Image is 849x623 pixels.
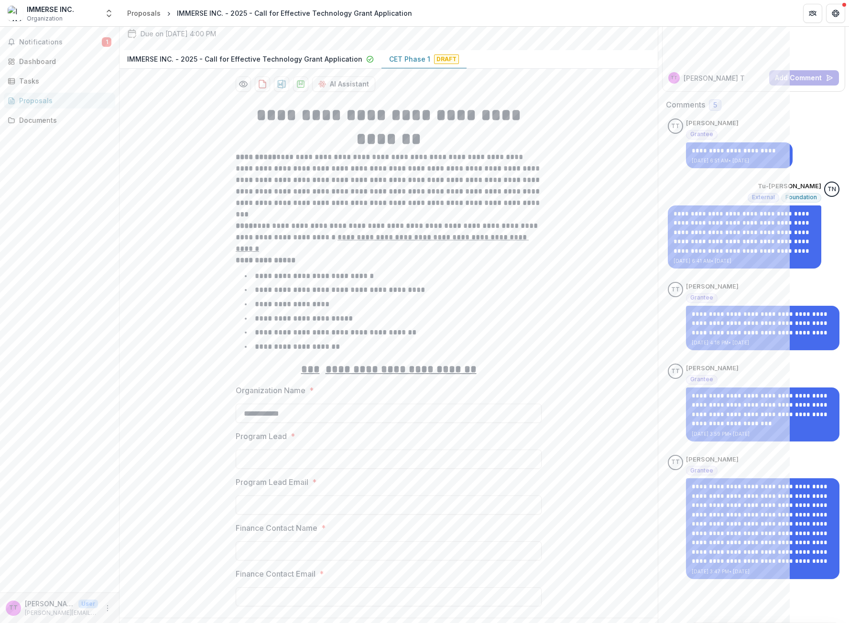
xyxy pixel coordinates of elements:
[674,258,816,265] p: [DATE] 6:41 AM • [DATE]
[312,76,375,92] button: AI Assistant
[671,287,680,293] div: Tricia Thrasher
[752,194,775,201] span: External
[102,4,116,23] button: Open entity switcher
[769,70,839,86] button: Add Comment
[671,123,680,129] div: Tricia Thrasher
[785,194,817,201] span: Foundation
[236,76,251,92] button: Preview 6737213c-79dd-4552-94ec-bb811d05ba7f-1.pdf
[389,54,430,64] p: CET Phase 1
[690,376,713,383] span: Grantee
[686,282,739,291] p: [PERSON_NAME]
[78,600,98,608] p: User
[671,459,680,465] div: Tricia Thrasher
[434,54,459,64] span: Draft
[8,6,23,21] img: IMMERSE INC.
[19,115,108,125] div: Documents
[236,430,287,442] p: Program Lead
[4,34,115,50] button: Notifications1
[236,385,305,396] p: Organization Name
[25,609,98,617] p: [PERSON_NAME][EMAIL_ADDRESS][DOMAIN_NAME]
[690,467,713,474] span: Grantee
[141,29,216,39] p: Due on [DATE] 4:00 PM
[692,430,834,438] p: [DATE] 3:59 PM • [DATE]
[758,182,821,191] p: Tu-[PERSON_NAME]
[127,8,161,18] div: Proposals
[826,4,845,23] button: Get Help
[4,54,115,69] a: Dashboard
[713,101,717,109] span: 5
[690,294,713,301] span: Grantee
[27,14,63,23] span: Organization
[671,75,677,80] div: Tricia Thrasher
[692,339,834,346] p: [DATE] 4:18 PM • [DATE]
[19,76,108,86] div: Tasks
[102,37,111,47] span: 1
[690,131,713,138] span: Grantee
[686,455,739,464] p: [PERSON_NAME]
[4,93,115,108] a: Proposals
[827,186,836,193] div: Tu-Quyen Nguyen
[274,76,289,92] button: download-proposal
[19,96,108,106] div: Proposals
[25,599,75,609] p: [PERSON_NAME]
[236,522,317,534] p: Finance Contact Name
[236,568,316,580] p: Finance Contact Email
[692,157,787,164] p: [DATE] 6:51 AM • [DATE]
[102,602,113,614] button: More
[123,6,164,20] a: Proposals
[803,4,822,23] button: Partners
[4,73,115,89] a: Tasks
[686,364,739,373] p: [PERSON_NAME]
[293,76,308,92] button: download-proposal
[684,73,745,83] p: [PERSON_NAME] T
[686,118,739,128] p: [PERSON_NAME]
[666,100,705,109] h2: Comments
[127,54,362,64] p: IMMERSE INC. - 2025 - Call for Effective Technology Grant Application
[236,476,308,488] p: Program Lead Email
[123,6,416,20] nav: breadcrumb
[19,56,108,66] div: Dashboard
[4,112,115,128] a: Documents
[177,8,412,18] div: IMMERSE INC. - 2025 - Call for Effective Technology Grant Application
[9,605,18,611] div: Tricia Thrasher
[692,568,834,575] p: [DATE] 3:47 PM • [DATE]
[19,38,102,46] span: Notifications
[255,76,270,92] button: download-proposal
[27,4,74,14] div: IMMERSE INC.
[671,368,680,375] div: Tricia Thrasher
